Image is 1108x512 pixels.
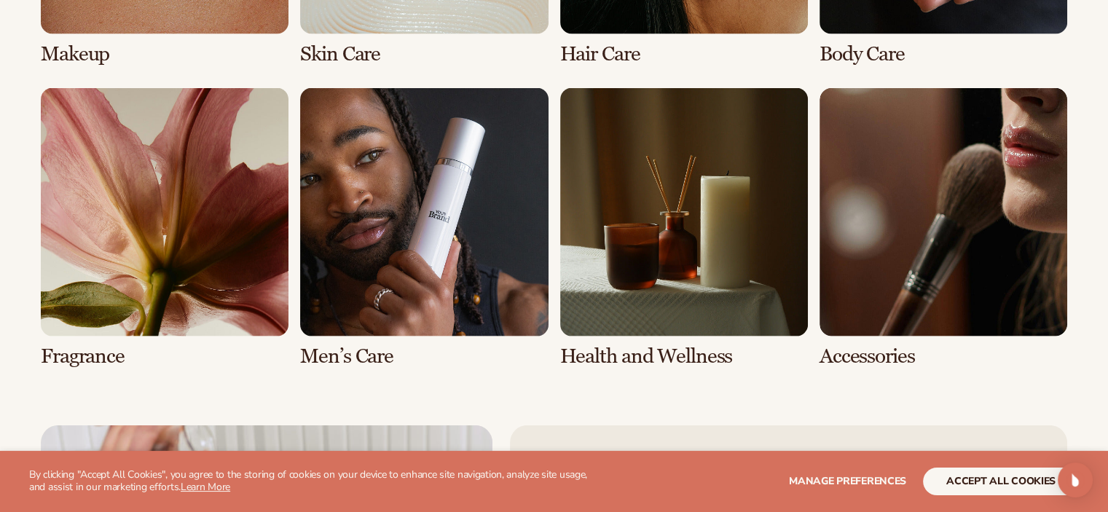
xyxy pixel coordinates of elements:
h3: Hair Care [560,43,808,66]
div: 8 / 8 [820,88,1067,367]
button: accept all cookies [923,468,1079,495]
p: By clicking "Accept All Cookies", you agree to the storing of cookies on your device to enhance s... [29,469,604,494]
span: Manage preferences [789,474,906,488]
div: 6 / 8 [300,88,548,367]
h3: Body Care [820,43,1067,66]
h3: Makeup [41,43,288,66]
button: Manage preferences [789,468,906,495]
div: 7 / 8 [560,88,808,367]
h3: Skin Care [300,43,548,66]
a: Learn More [181,480,230,494]
div: Open Intercom Messenger [1058,462,1093,497]
div: 5 / 8 [41,88,288,367]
